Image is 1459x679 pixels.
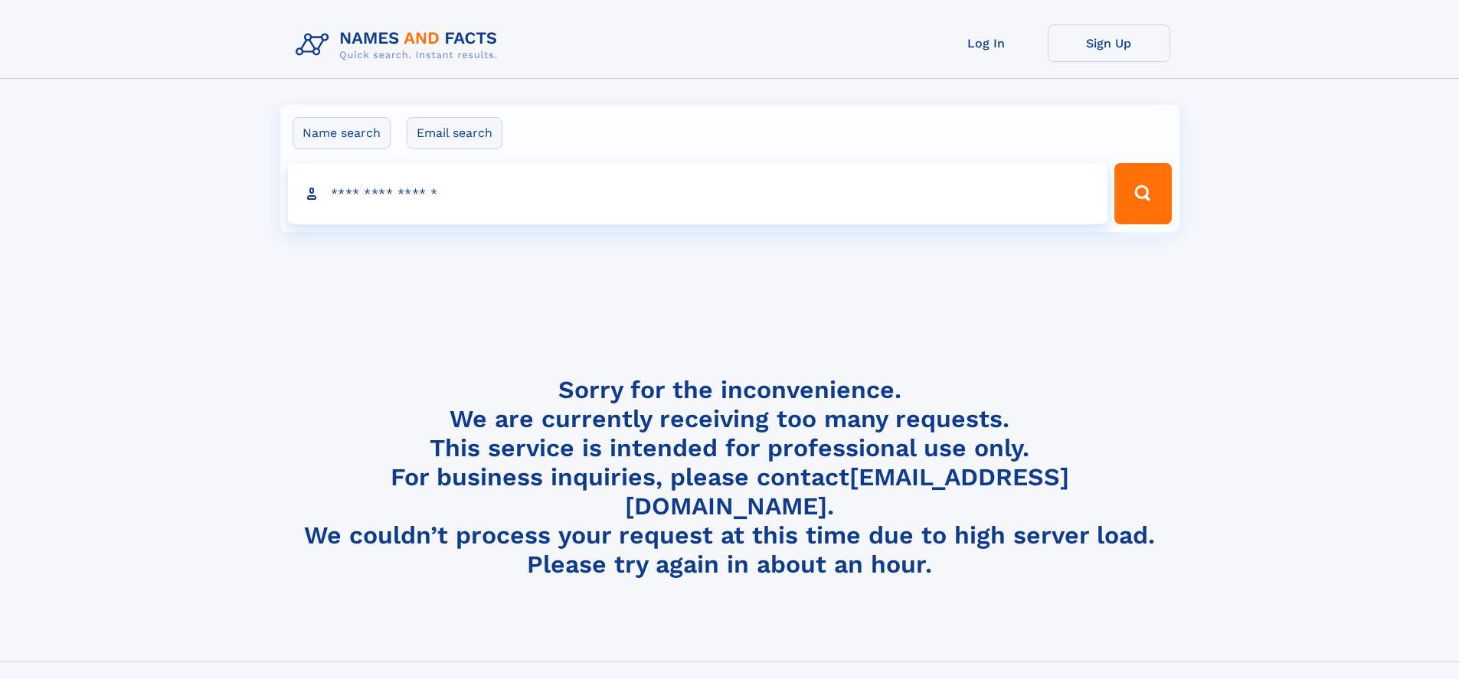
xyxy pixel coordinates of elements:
[288,163,1108,224] input: search input
[290,24,510,66] img: Logo Names and Facts
[1114,163,1171,224] button: Search Button
[925,24,1048,62] a: Log In
[407,117,502,149] label: Email search
[290,375,1170,579] h4: Sorry for the inconvenience. We are currently receiving too many requests. This service is intend...
[625,462,1069,521] a: [EMAIL_ADDRESS][DOMAIN_NAME]
[293,117,391,149] label: Name search
[1048,24,1170,62] a: Sign Up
